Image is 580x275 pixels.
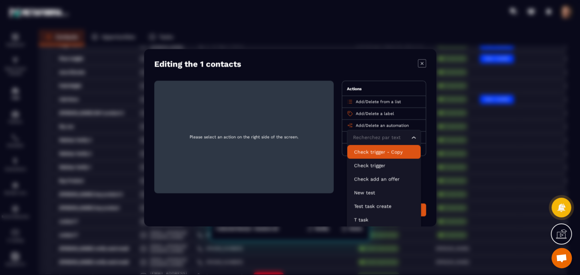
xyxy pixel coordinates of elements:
[356,123,364,127] span: Add
[356,99,401,104] p: /
[354,189,414,196] p: New test
[366,111,394,116] span: Delete a label
[347,86,362,91] span: Actions
[351,134,410,141] input: Search for option
[366,99,401,104] span: Delete from a list
[160,86,328,188] span: Please select an action on the right side of the screen.
[366,123,409,127] span: Delete an automation
[354,162,414,169] p: Check trigger
[354,148,414,155] p: Check trigger - Copy
[354,175,414,182] p: Check add an offer
[347,130,421,145] div: Search for option
[399,203,426,216] button: Edit
[356,99,364,104] span: Add
[356,122,409,128] p: /
[154,59,241,68] h4: Editing the 1 contacts
[551,248,572,268] div: Mở cuộc trò chuyện
[354,202,414,209] p: Test task create
[356,111,364,116] span: Add
[356,111,394,116] p: /
[354,216,414,223] p: T task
